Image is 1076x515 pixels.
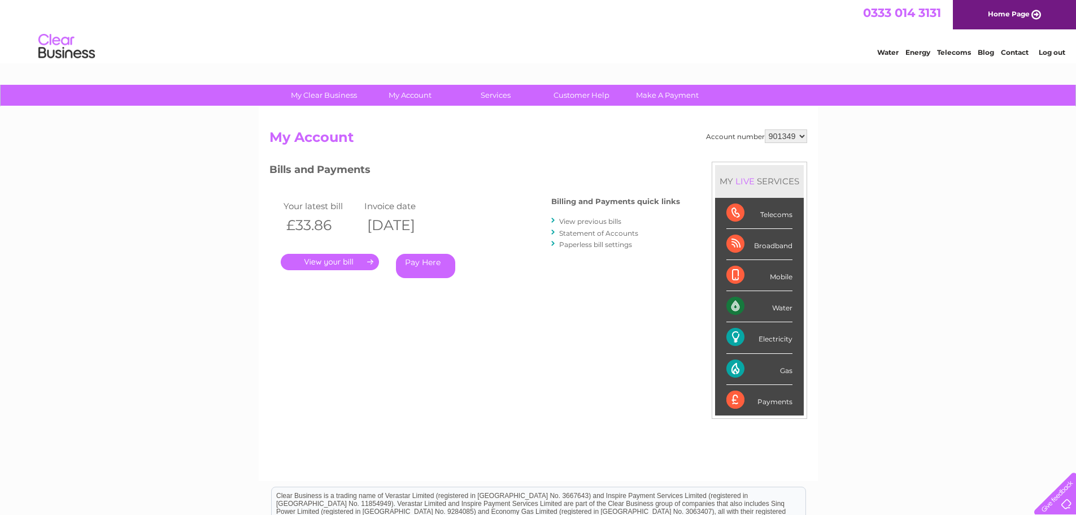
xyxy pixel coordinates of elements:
[706,129,807,143] div: Account number
[726,354,792,385] div: Gas
[978,48,994,57] a: Blog
[363,85,456,106] a: My Account
[726,198,792,229] div: Telecoms
[559,240,632,249] a: Paperless bill settings
[269,129,807,151] h2: My Account
[38,29,95,64] img: logo.png
[272,6,805,55] div: Clear Business is a trading name of Verastar Limited (registered in [GEOGRAPHIC_DATA] No. 3667643...
[715,165,804,197] div: MY SERVICES
[733,176,757,187] div: LIVE
[1001,48,1029,57] a: Contact
[281,198,362,214] td: Your latest bill
[396,254,455,278] a: Pay Here
[877,48,899,57] a: Water
[863,6,941,20] a: 0333 014 3131
[361,198,443,214] td: Invoice date
[726,260,792,291] div: Mobile
[559,217,621,226] a: View previous bills
[281,214,362,237] th: £33.86
[361,214,443,237] th: [DATE]
[726,385,792,416] div: Payments
[449,85,542,106] a: Services
[277,85,371,106] a: My Clear Business
[559,229,638,237] a: Statement of Accounts
[937,48,971,57] a: Telecoms
[726,322,792,353] div: Electricity
[905,48,930,57] a: Energy
[726,291,792,322] div: Water
[1039,48,1065,57] a: Log out
[551,197,680,206] h4: Billing and Payments quick links
[281,254,379,270] a: .
[535,85,628,106] a: Customer Help
[726,229,792,260] div: Broadband
[621,85,714,106] a: Make A Payment
[269,162,680,181] h3: Bills and Payments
